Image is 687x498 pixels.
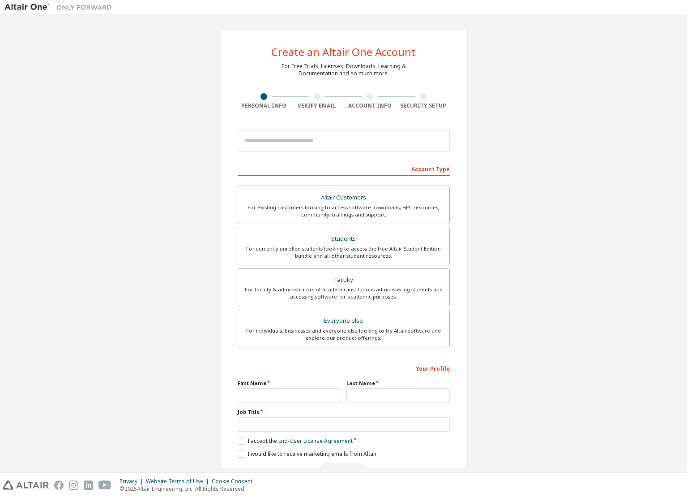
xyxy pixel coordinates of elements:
div: Account Info [344,102,397,109]
div: Students [243,233,444,245]
div: For individuals, businesses and everyone else looking to try Altair software and explore our prod... [243,327,444,342]
div: Privacy [119,478,146,485]
div: Your Profile [238,361,450,375]
label: Last Name [346,380,450,387]
img: altair_logo.svg [3,481,49,490]
div: Personal Info [238,102,291,109]
p: © 2025 Altair Engineering, Inc. All Rights Reserved. [119,485,258,493]
div: Account Type [238,161,450,176]
div: For faculty & administrators of academic institutions administering students and accessing softwa... [243,286,444,300]
div: Read and acccept EULA to continue [238,463,450,476]
div: Faculty [243,274,444,286]
img: Altair One [4,3,116,12]
a: End-User License Agreement [278,437,353,445]
img: youtube.svg [98,481,111,490]
div: For currently enrolled students looking to access the free Altair Student Edition bundle and all ... [243,245,444,260]
div: Security Setup [397,102,450,109]
img: facebook.svg [54,481,64,490]
label: First Name [238,380,341,387]
div: Create an Altair One Account [271,47,416,57]
div: For Free Trials, Licenses, Downloads, Learning & Documentation and so much more. [282,63,406,77]
div: Altair Customers [243,191,444,204]
label: I would like to receive marketing emails from Altair [238,450,377,458]
label: Job Title [238,408,450,416]
img: linkedin.svg [84,481,93,490]
label: I accept the [238,437,353,445]
div: Cookie Consent [212,478,258,485]
div: Website Terms of Use [146,478,212,485]
img: instagram.svg [69,481,78,490]
div: For existing customers looking to access software downloads, HPC resources, community, trainings ... [243,204,444,218]
div: Verify Email [290,102,344,109]
div: Everyone else [243,315,444,327]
